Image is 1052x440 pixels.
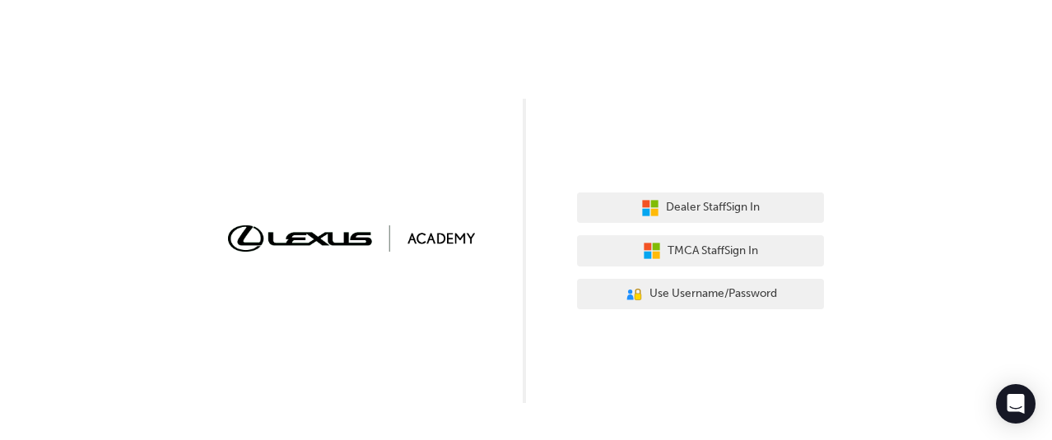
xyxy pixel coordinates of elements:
[228,225,475,251] img: Trak
[577,235,824,266] button: TMCA StaffSign In
[666,198,760,217] span: Dealer Staff Sign In
[577,192,824,224] button: Dealer StaffSign In
[668,242,758,261] span: TMCA Staff Sign In
[996,384,1036,424] div: Open Intercom Messenger
[649,285,777,303] span: Use Username/Password
[577,279,824,310] button: Use Username/Password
